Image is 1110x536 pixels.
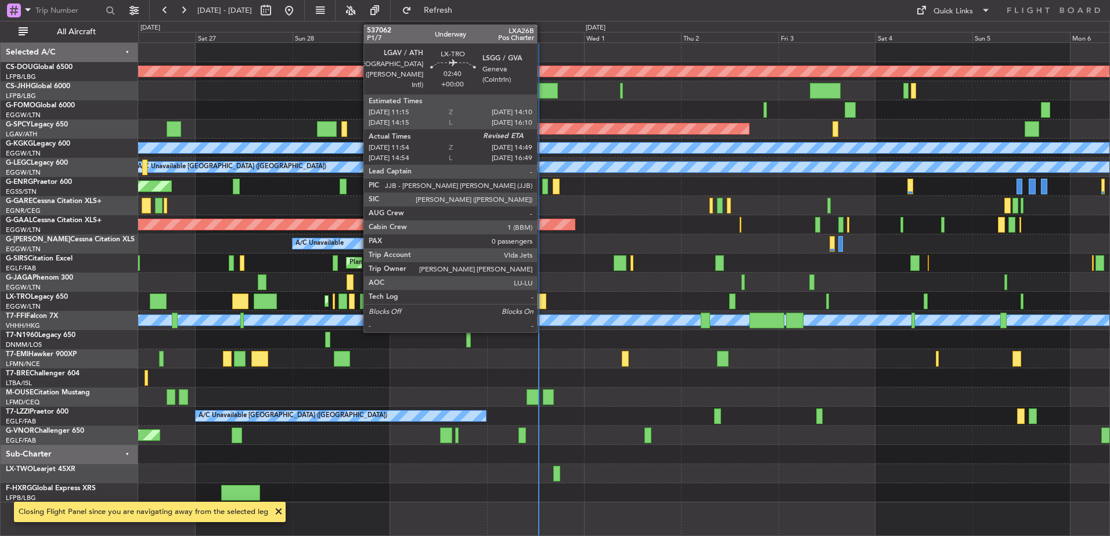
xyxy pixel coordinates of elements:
[6,428,84,434] a: G-VNORChallenger 650
[6,341,42,349] a: DNMM/LOS
[6,294,31,300] span: LX-TRO
[6,360,40,368] a: LFMN/NCE
[6,179,72,186] a: G-ENRGPraetor 600
[349,254,532,271] div: Planned Maint [GEOGRAPHIC_DATA] ([GEOGRAPHIC_DATA])
[6,121,31,128] span: G-SPCY
[6,370,30,377] span: T7-BRE
[6,187,37,196] a: EGSS/STN
[584,32,681,42] div: Wed 1
[6,198,33,205] span: G-GARE
[875,32,972,42] div: Sat 4
[6,408,69,415] a: T7-LZZIPraetor 600
[6,264,36,273] a: EGLF/FAB
[6,313,58,320] a: T7-FFIFalcon 7X
[98,32,195,42] div: Fri 26
[6,428,34,434] span: G-VNOR
[6,351,28,358] span: T7-EMI
[199,407,387,425] div: A/C Unavailable [GEOGRAPHIC_DATA] ([GEOGRAPHIC_DATA])
[6,313,26,320] span: T7-FFI
[6,64,73,71] a: CS-DOUGlobal 6500
[910,1,996,20] button: Quick Links
[6,485,32,492] span: F-HXRG
[934,6,973,17] div: Quick Links
[487,32,584,42] div: Tue 30
[6,92,36,100] a: LFPB/LBG
[6,408,30,415] span: T7-LZZI
[6,226,41,234] a: EGGW/LTN
[19,506,268,518] div: Closing Flight Panel since you are navigating away from the selected leg
[6,83,70,90] a: CS-JHHGlobal 6000
[6,102,35,109] span: G-FOMO
[6,149,41,158] a: EGGW/LTN
[6,370,80,377] a: T7-BREChallenger 604
[6,160,31,166] span: G-LEGC
[6,302,41,311] a: EGGW/LTN
[6,255,28,262] span: G-SIRS
[6,294,68,300] a: LX-TROLegacy 650
[6,398,39,407] a: LFMD/CEQ
[6,207,41,215] a: EGNR/CEG
[6,160,68,166] a: G-LEGCLegacy 600
[779,32,875,42] div: Fri 3
[6,64,33,71] span: CS-DOU
[196,32,293,42] div: Sat 27
[6,130,37,139] a: LGAV/ATH
[140,23,160,33] div: [DATE]
[6,179,33,186] span: G-ENRG
[197,5,252,16] span: [DATE] - [DATE]
[30,28,122,36] span: All Aircraft
[586,23,606,33] div: [DATE]
[6,255,73,262] a: G-SIRSCitation Excel
[414,6,463,15] span: Refresh
[6,466,75,473] a: LX-TWOLearjet 45XR
[6,217,33,224] span: G-GAAL
[6,274,73,281] a: G-JAGAPhenom 300
[6,351,77,358] a: T7-EMIHawker 900XP
[681,32,778,42] div: Thu 2
[6,283,41,292] a: EGGW/LTN
[6,417,36,426] a: EGLF/FAB
[6,321,40,330] a: VHHH/HKG
[6,168,41,177] a: EGGW/LTN
[6,389,34,396] span: M-OUSE
[6,379,32,387] a: LTBA/ISL
[6,73,36,81] a: LFPB/LBG
[6,436,36,445] a: EGLF/FAB
[6,236,70,243] span: G-[PERSON_NAME]
[6,121,68,128] a: G-SPCYLegacy 650
[397,1,466,20] button: Refresh
[328,292,511,310] div: Planned Maint [GEOGRAPHIC_DATA] ([GEOGRAPHIC_DATA])
[972,32,1069,42] div: Sun 5
[6,245,41,253] a: EGGW/LTN
[6,236,135,243] a: G-[PERSON_NAME]Cessna Citation XLS
[425,120,536,137] div: Planned Maint [GEOGRAPHIC_DATA]
[138,158,326,176] div: A/C Unavailable [GEOGRAPHIC_DATA] ([GEOGRAPHIC_DATA])
[6,102,75,109] a: G-FOMOGlobal 6000
[6,83,31,90] span: CS-JHH
[6,198,102,205] a: G-GARECessna Citation XLS+
[6,389,90,396] a: M-OUSECitation Mustang
[35,2,102,19] input: Trip Number
[6,332,38,339] span: T7-N1960
[6,274,33,281] span: G-JAGA
[6,111,41,119] a: EGGW/LTN
[6,140,33,147] span: G-KGKG
[295,235,344,252] div: A/C Unavailable
[6,140,70,147] a: G-KGKGLegacy 600
[390,32,486,42] div: Mon 29
[6,217,102,224] a: G-GAALCessna Citation XLS+
[13,23,126,41] button: All Aircraft
[293,32,390,42] div: Sun 28
[6,485,96,492] a: F-HXRGGlobal Express XRS
[6,466,33,473] span: LX-TWO
[6,332,75,339] a: T7-N1960Legacy 650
